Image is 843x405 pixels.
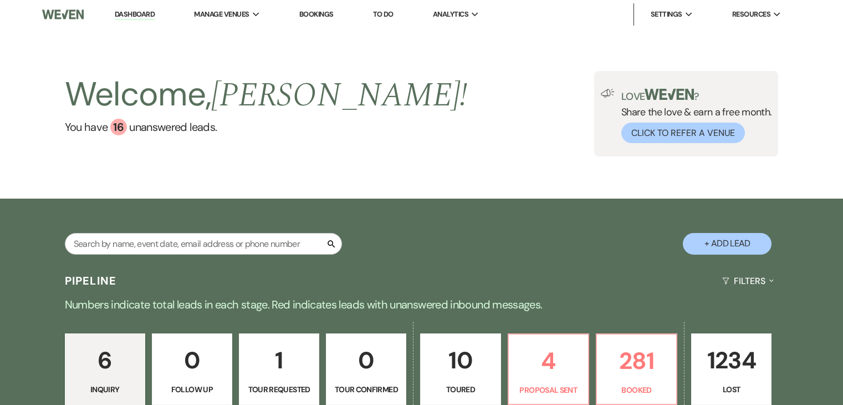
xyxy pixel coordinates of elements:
a: You have 16 unanswered leads. [65,119,468,135]
a: To Do [373,9,394,19]
p: Toured [427,383,493,396]
button: Filters [718,266,778,296]
p: 0 [159,342,225,379]
p: Numbers indicate total leads in each stage. Red indicates leads with unanswered inbound messages. [23,296,821,313]
button: Click to Refer a Venue [621,123,745,143]
span: Analytics [433,9,468,20]
p: 4 [515,342,581,379]
p: Lost [698,383,764,396]
span: Manage Venues [194,9,249,20]
p: 1 [246,342,312,379]
p: 1234 [698,342,764,379]
p: Inquiry [72,383,138,396]
div: 16 [110,119,127,135]
p: Follow Up [159,383,225,396]
div: Share the love & earn a free month. [615,89,772,143]
a: Bookings [299,9,334,19]
span: [PERSON_NAME] ! [211,70,467,121]
h2: Welcome, [65,71,468,119]
img: weven-logo-green.svg [645,89,694,100]
span: Resources [732,9,770,20]
p: Proposal Sent [515,384,581,396]
img: loud-speaker-illustration.svg [601,89,615,98]
input: Search by name, event date, email address or phone number [65,233,342,255]
img: Weven Logo [42,3,84,26]
p: 281 [604,342,670,379]
p: Tour Requested [246,383,312,396]
p: Love ? [621,89,772,102]
a: Dashboard [115,9,155,20]
span: Settings [651,9,682,20]
p: 6 [72,342,138,379]
p: 0 [333,342,399,379]
h3: Pipeline [65,273,117,288]
p: Tour Confirmed [333,383,399,396]
p: Booked [604,384,670,396]
p: 10 [427,342,493,379]
button: + Add Lead [683,233,772,255]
